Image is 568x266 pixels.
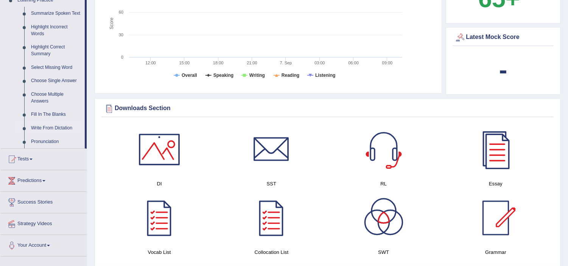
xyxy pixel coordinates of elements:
[28,7,85,20] a: Summarize Spoken Text
[0,235,87,254] a: Your Account
[107,180,212,188] h4: DI
[28,74,85,88] a: Choose Single Answer
[103,103,552,114] div: Downloads Section
[348,61,359,65] text: 06:00
[145,61,156,65] text: 12:00
[499,56,507,84] b: -
[107,248,212,256] h4: Vocab List
[247,61,257,65] text: 21:00
[382,61,393,65] text: 09:00
[121,55,123,59] text: 0
[315,73,335,78] tspan: Listening
[219,180,324,188] h4: SST
[28,61,85,75] a: Select Missing Word
[213,61,224,65] text: 18:00
[314,61,325,65] text: 03:00
[0,170,87,189] a: Predictions
[28,88,85,108] a: Choose Multiple Answers
[331,180,436,188] h4: RL
[444,180,548,188] h4: Essay
[28,121,85,135] a: Write From Dictation
[219,248,324,256] h4: Collocation List
[331,248,436,256] h4: SWT
[28,108,85,121] a: Fill In The Blanks
[28,20,85,40] a: Highlight Incorrect Words
[0,213,87,232] a: Strategy Videos
[454,32,552,43] div: Latest Mock Score
[28,135,85,149] a: Pronunciation
[0,149,87,168] a: Tests
[119,33,123,37] text: 30
[280,61,292,65] tspan: 7. Sep
[444,248,548,256] h4: Grammar
[282,73,299,78] tspan: Reading
[109,17,114,30] tspan: Score
[0,192,87,211] a: Success Stories
[119,10,123,14] text: 60
[213,73,233,78] tspan: Speaking
[182,73,197,78] tspan: Overall
[179,61,190,65] text: 15:00
[249,73,265,78] tspan: Writing
[28,40,85,61] a: Highlight Correct Summary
